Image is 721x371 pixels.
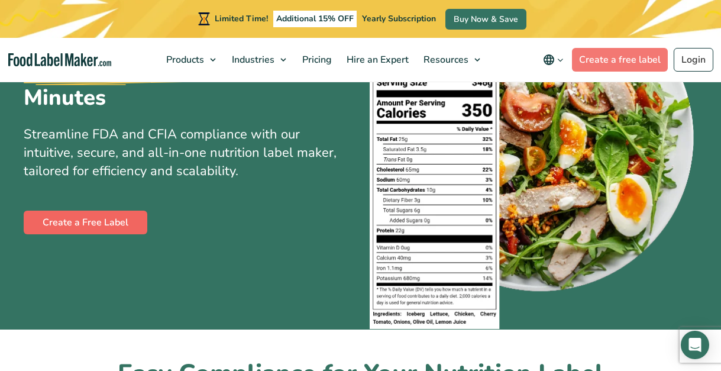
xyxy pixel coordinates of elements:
[343,53,410,66] span: Hire an Expert
[420,53,470,66] span: Resources
[24,211,147,234] a: Create a Free Label
[215,13,268,24] span: Limited Time!
[24,125,337,180] span: Streamline FDA and CFIA compliance with our intuitive, secure, and all-in-one nutrition label mak...
[416,38,486,82] a: Resources
[445,9,526,30] a: Buy Now & Save
[228,53,276,66] span: Industries
[340,38,413,82] a: Hire an Expert
[299,53,333,66] span: Pricing
[163,53,205,66] span: Products
[681,331,709,359] div: Open Intercom Messenger
[295,38,337,82] a: Pricing
[572,48,668,72] a: Create a free label
[273,11,357,27] span: Additional 15% OFF
[24,59,191,85] u: Nutrition Labels
[674,48,713,72] a: Login
[225,38,292,82] a: Industries
[159,38,222,82] a: Products
[362,13,436,24] span: Yearly Subscription
[24,33,284,111] h1: Create Compliant in Minutes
